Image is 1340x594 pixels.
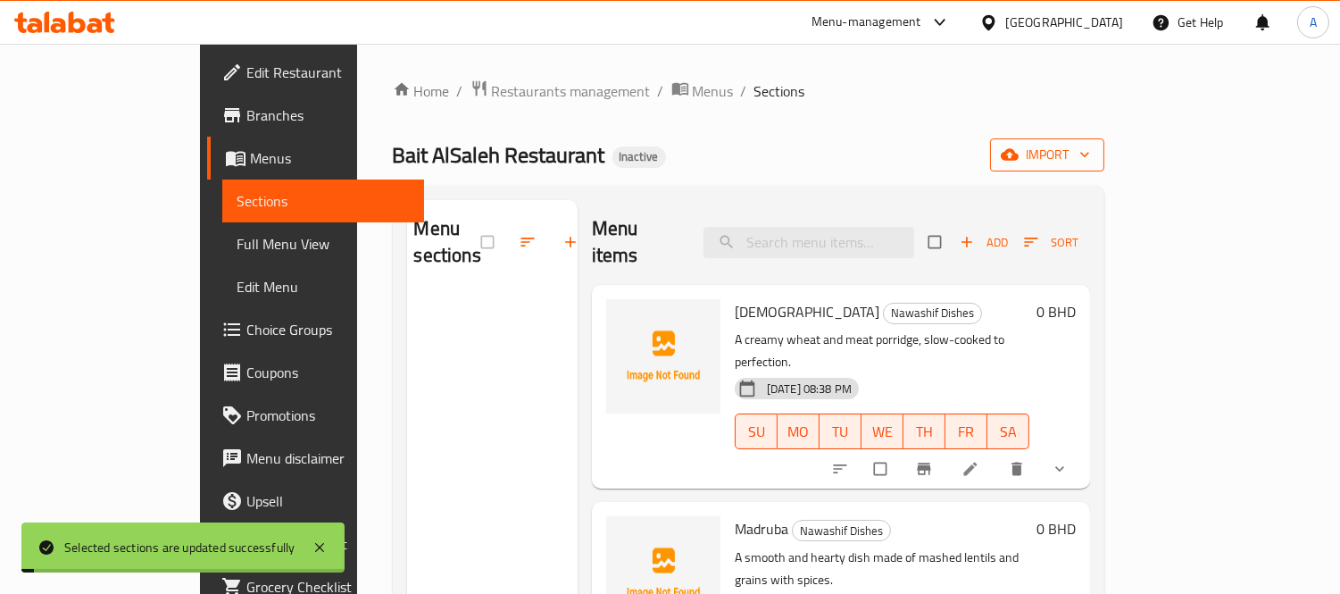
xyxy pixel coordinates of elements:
span: Sections [237,190,410,212]
button: Add section [551,222,594,262]
nav: Menu sections [407,285,578,299]
span: SU [743,419,770,445]
span: Choice Groups [246,319,410,340]
span: Madruba [735,515,788,542]
span: [DATE] 08:38 PM [760,381,859,397]
button: FR [945,414,987,449]
button: Sort [1020,229,1083,256]
span: Sections [754,80,805,102]
span: [DEMOGRAPHIC_DATA] [735,298,879,325]
div: Nawashif Dishes [883,303,982,324]
span: Restaurants management [492,80,651,102]
span: FR [953,419,980,445]
a: Sections [222,180,424,222]
a: Promotions [207,394,424,437]
h6: 0 BHD [1036,516,1076,541]
span: Coupons [246,362,410,383]
div: Selected sections are updated successfully [64,538,295,557]
button: WE [861,414,903,449]
button: TU [820,414,861,449]
a: Choice Groups [207,308,424,351]
span: SA [995,419,1022,445]
input: search [703,227,914,258]
button: show more [1040,449,1083,489]
a: Menus [207,137,424,180]
a: Edit menu item [961,460,983,478]
a: Edit Menu [222,265,424,308]
span: Edit Menu [237,276,410,297]
span: import [1004,144,1090,166]
div: Menu-management [811,12,921,33]
a: Full Menu View [222,222,424,265]
div: Nawashif Dishes [792,520,891,541]
h6: 0 BHD [1036,299,1076,324]
div: [GEOGRAPHIC_DATA] [1005,13,1123,32]
span: Edit Restaurant [246,62,410,83]
li: / [741,80,747,102]
button: SA [987,414,1029,449]
a: Restaurants management [470,79,651,103]
span: Menu disclaimer [246,448,410,469]
span: Promotions [246,405,410,426]
h2: Menu sections [414,215,481,269]
span: Inactive [612,149,666,164]
a: Menu disclaimer [207,437,424,480]
button: sort-choices [820,449,863,489]
span: TU [827,419,854,445]
button: delete [997,449,1040,489]
span: Sort sections [508,222,551,262]
a: Menus [671,79,734,103]
a: Edit Restaurant [207,51,424,94]
h2: Menu items [592,215,682,269]
span: Bait AlSaleh Restaurant [393,135,605,175]
li: / [457,80,463,102]
p: A creamy wheat and meat porridge, slow-cooked to perfection. [735,329,1029,373]
button: Branch-specific-item [904,449,947,489]
nav: breadcrumb [393,79,1104,103]
p: A smooth and hearty dish made of mashed lentils and grains with spices. [735,547,1029,591]
span: Select to update [863,452,901,486]
span: Nawashif Dishes [884,303,981,323]
button: MO [778,414,820,449]
span: Add [960,232,1008,253]
span: Select section [918,225,955,259]
a: Coupons [207,351,424,394]
span: TH [911,419,938,445]
button: import [990,138,1104,172]
span: Full Menu View [237,233,410,255]
li: / [658,80,664,102]
button: SU [735,414,778,449]
span: Branches [246,105,410,126]
button: TH [903,414,945,449]
span: Sort items [1012,229,1090,256]
span: Add item [955,229,1012,256]
div: Inactive [612,146,666,168]
a: Branches [207,94,424,137]
span: Upsell [246,490,410,512]
span: Sort [1024,232,1078,253]
button: Add [955,229,1012,256]
span: Nawashif Dishes [793,521,890,541]
span: WE [869,419,896,445]
svg: Show Choices [1051,460,1069,478]
a: Upsell [207,480,424,523]
img: Harees [606,299,720,414]
span: MO [785,419,812,445]
span: Menus [250,147,410,169]
span: A [1310,13,1317,32]
span: Menus [693,80,734,102]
